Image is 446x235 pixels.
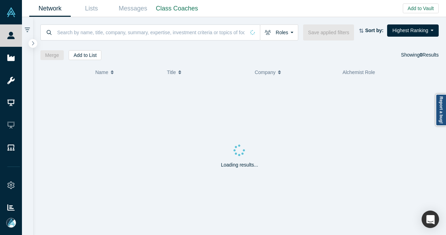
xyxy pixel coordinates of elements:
[154,0,200,17] a: Class Coaches
[420,52,439,58] span: Results
[29,0,71,17] a: Network
[436,94,446,126] a: Report a bug!
[221,161,258,169] p: Loading results...
[387,24,439,37] button: Highest Ranking
[303,24,354,41] button: Save applied filters
[112,0,154,17] a: Messages
[260,24,298,41] button: Roles
[69,50,101,60] button: Add to List
[255,65,335,80] button: Company
[420,52,423,58] strong: 0
[365,28,384,33] strong: Sort by:
[95,65,160,80] button: Name
[40,50,64,60] button: Merge
[403,3,439,13] button: Add to Vault
[167,65,247,80] button: Title
[167,65,176,80] span: Title
[401,50,439,60] div: Showing
[56,24,245,41] input: Search by name, title, company, summary, expertise, investment criteria or topics of focus
[95,65,108,80] span: Name
[255,65,276,80] span: Company
[343,69,375,75] span: Alchemist Role
[6,218,16,228] img: Mia Scott's Account
[6,7,16,17] img: Alchemist Vault Logo
[71,0,112,17] a: Lists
